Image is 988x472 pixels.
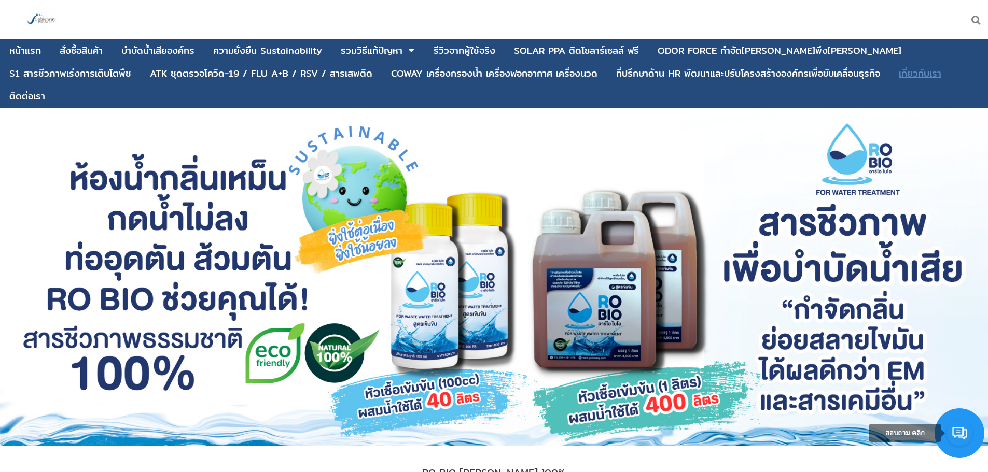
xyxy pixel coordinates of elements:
div: COWAY เครื่องกรองน้ำ เครื่องฟอกอากาศ เครื่องนวด [391,69,597,78]
div: หน้าแรก [9,46,41,55]
div: บําบัดน้ำเสียองค์กร [121,46,194,55]
div: รีวิวจากผู้ใช้จริง [434,46,495,55]
a: S1 สารชีวภาพเร่งการเติบโตพืช [9,64,131,83]
a: เกี่ยวกับเรา [899,64,941,83]
a: บําบัดน้ำเสียองค์กร [121,41,194,61]
div: ATK ชุดตรวจโควิด-19 / FLU A+B / RSV / สารเสพติด [150,69,372,78]
a: ODOR FORCE กำจัด[PERSON_NAME]พึง[PERSON_NAME] [658,41,901,61]
a: หน้าแรก [9,41,41,61]
div: ที่ปรึกษาด้าน HR พัฒนาและปรับโครงสร้างองค์กรเพื่อขับเคลื่อนธุรกิจ [616,69,880,78]
a: COWAY เครื่องกรองน้ำ เครื่องฟอกอากาศ เครื่องนวด [391,64,597,83]
a: SOLAR PPA ติดโซลาร์เซลล์ ฟรี [514,41,639,61]
div: ความยั่งยืน Sustainability [213,46,322,55]
a: ATK ชุดตรวจโควิด-19 / FLU A+B / RSV / สารเสพติด [150,64,372,83]
div: รวมวิธีแก้ปัญหา [341,46,402,55]
div: S1 สารชีวภาพเร่งการเติบโตพืช [9,69,131,78]
a: ที่ปรึกษาด้าน HR พัฒนาและปรับโครงสร้างองค์กรเพื่อขับเคลื่อนธุรกิจ [616,64,880,83]
img: large-1644130236041.jpg [26,4,57,35]
a: สั่งซื้อสินค้า [60,41,103,61]
a: รีวิวจากผู้ใช้จริง [434,41,495,61]
div: ติดต่อเรา [9,92,45,101]
div: สั่งซื้อสินค้า [60,46,103,55]
div: SOLAR PPA ติดโซลาร์เซลล์ ฟรี [514,46,639,55]
a: ติดต่อเรา [9,87,45,106]
span: สอบถาม คลิก [885,429,925,437]
a: รวมวิธีแก้ปัญหา [341,41,402,61]
div: เกี่ยวกับเรา [899,69,941,78]
a: ความยั่งยืน Sustainability [213,41,322,61]
div: ODOR FORCE กำจัด[PERSON_NAME]พึง[PERSON_NAME] [658,46,901,55]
